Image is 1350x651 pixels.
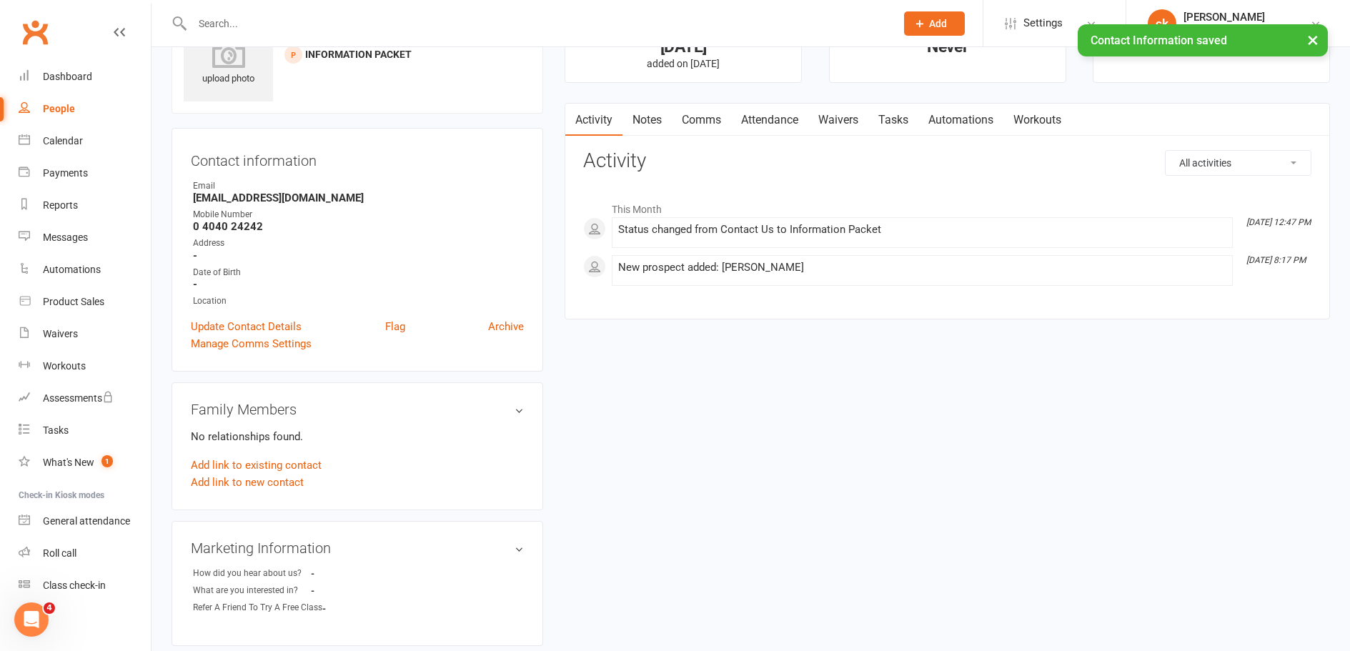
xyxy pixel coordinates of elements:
[193,237,524,250] div: Address
[868,104,918,136] a: Tasks
[808,104,868,136] a: Waivers
[43,135,83,146] div: Calendar
[43,167,88,179] div: Payments
[191,402,524,417] h3: Family Members
[1246,217,1311,227] i: [DATE] 12:47 PM
[672,104,731,136] a: Comms
[193,266,524,279] div: Date of Birth
[43,232,88,243] div: Messages
[1183,11,1310,24] div: [PERSON_NAME]
[19,382,151,414] a: Assessments
[43,424,69,436] div: Tasks
[188,14,885,34] input: Search...
[565,104,622,136] a: Activity
[191,318,302,335] a: Update Contact Details
[193,249,524,262] strong: -
[43,515,130,527] div: General attendance
[322,603,404,614] strong: -
[385,318,405,335] a: Flag
[578,58,788,69] p: added on [DATE]
[19,254,151,286] a: Automations
[43,328,78,339] div: Waivers
[19,318,151,350] a: Waivers
[43,199,78,211] div: Reports
[19,414,151,447] a: Tasks
[193,584,311,597] div: What are you interested in?
[191,540,524,556] h3: Marketing Information
[43,360,86,372] div: Workouts
[583,194,1311,217] li: This Month
[14,602,49,637] iframe: Intercom live chat
[904,11,965,36] button: Add
[19,286,151,318] a: Product Sales
[19,570,151,602] a: Class kiosk mode
[101,455,113,467] span: 1
[19,157,151,189] a: Payments
[184,39,273,86] div: upload photo
[43,547,76,559] div: Roll call
[191,474,304,491] a: Add link to new contact
[43,580,106,591] div: Class check-in
[488,318,524,335] a: Archive
[19,447,151,479] a: What's New1
[929,18,947,29] span: Add
[43,103,75,114] div: People
[191,335,312,352] a: Manage Comms Settings
[583,150,1311,172] h3: Activity
[44,602,55,614] span: 4
[1078,24,1328,56] div: Contact Information saved
[193,294,524,308] div: Location
[618,262,1226,274] div: New prospect added: [PERSON_NAME]
[311,568,393,579] strong: -
[43,392,114,404] div: Assessments
[19,93,151,125] a: People
[19,505,151,537] a: General attendance kiosk mode
[191,428,524,445] p: No relationships found.
[193,220,524,233] strong: 0 4040 24242
[193,601,322,615] div: Refer A Friend To Try A Free Class
[19,537,151,570] a: Roll call
[43,296,104,307] div: Product Sales
[43,264,101,275] div: Automations
[19,61,151,93] a: Dashboard
[1246,255,1306,265] i: [DATE] 8:17 PM
[1148,9,1176,38] div: ck
[191,457,322,474] a: Add link to existing contact
[1300,24,1326,55] button: ×
[1183,24,1310,36] div: Supafit Performance Pty Ltd
[193,208,524,222] div: Mobile Number
[1003,104,1071,136] a: Workouts
[19,125,151,157] a: Calendar
[43,457,94,468] div: What's New
[193,192,524,204] strong: [EMAIL_ADDRESS][DOMAIN_NAME]
[618,224,1226,236] div: Status changed from Contact Us to Information Packet
[193,278,524,291] strong: -
[311,585,393,596] strong: -
[19,350,151,382] a: Workouts
[731,104,808,136] a: Attendance
[1023,7,1063,39] span: Settings
[17,14,53,50] a: Clubworx
[43,71,92,82] div: Dashboard
[193,179,524,193] div: Email
[622,104,672,136] a: Notes
[19,222,151,254] a: Messages
[918,104,1003,136] a: Automations
[191,147,524,169] h3: Contact information
[193,567,311,580] div: How did you hear about us?
[19,189,151,222] a: Reports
